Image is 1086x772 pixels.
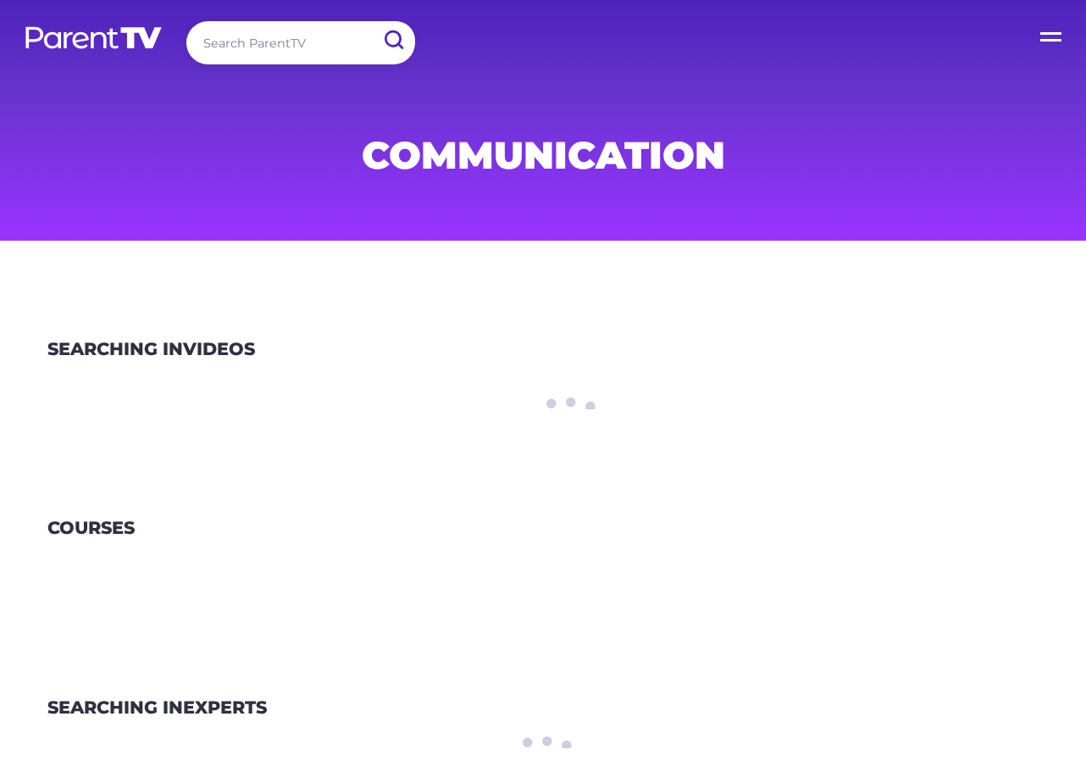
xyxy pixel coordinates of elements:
h3: Videos [47,339,255,360]
h1: communication [135,138,951,172]
span: Searching in [47,338,183,359]
input: Search ParentTV [186,21,415,64]
h3: Experts [47,697,267,719]
img: parenttv-logo-white.4c85aaf.svg [24,25,163,50]
span: Searching in [47,697,183,718]
input: Submit [371,21,415,59]
h3: Courses [47,518,135,539]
